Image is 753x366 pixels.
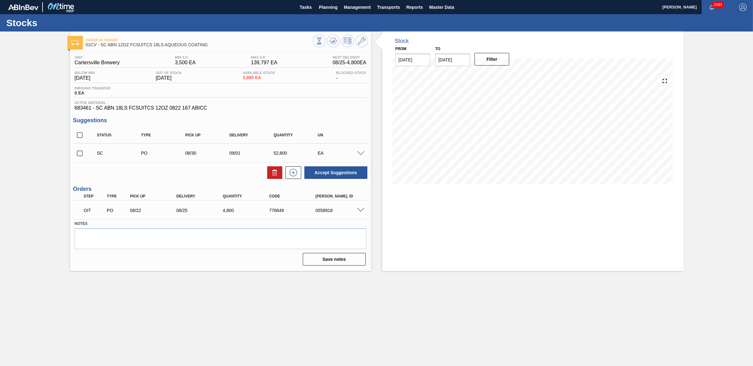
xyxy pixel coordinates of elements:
span: Tasks [299,3,313,11]
span: 2,880 EA [243,75,275,80]
div: 4,800 [221,208,274,213]
span: Next Delivery [333,55,366,59]
div: Purchase order [140,151,190,156]
button: Update Chart [327,35,340,47]
div: - [335,71,368,81]
h1: Stocks [6,19,118,26]
img: Logout [739,3,747,11]
div: [PERSON_NAME]. ID [314,194,366,198]
button: Notifications [702,3,722,12]
span: Planning [319,3,337,11]
span: Out Of Stock [156,71,182,75]
div: Accept Suggestions [301,166,368,180]
span: Cartersville Brewery [75,60,120,66]
label: From [395,47,406,51]
div: Stock [395,38,409,44]
span: MAX S.P. [251,55,278,59]
span: 2593 [712,1,723,8]
span: Available Stock [243,71,275,75]
h3: Orders [73,186,368,192]
div: Suggestion Created [95,151,146,156]
button: Save notes [303,253,366,266]
div: 08/22/2025 [129,208,181,213]
div: Quantity [272,133,322,137]
div: Step [82,194,107,198]
div: UN [316,133,366,137]
div: Pick up [129,194,181,198]
span: 0 EA [75,91,111,95]
input: mm/dd/yyyy [395,54,430,66]
span: 08/25 - 4,800 EA [333,60,366,66]
button: Accept Suggestions [304,166,367,179]
span: Management [344,3,371,11]
h3: Suggestions [73,117,368,124]
div: Delivery [175,194,227,198]
div: Delivery [228,133,278,137]
div: Order in transit [82,203,107,217]
div: Quantity [221,194,274,198]
button: Filter [474,53,509,66]
span: [DATE] [156,75,182,81]
span: Inbound Transfer [75,86,111,90]
img: Ícone [71,40,79,45]
div: Delete Suggestions [264,166,282,179]
input: mm/dd/yyyy [435,54,470,66]
span: Below Min [75,71,95,75]
img: TNhmsLtSVTkK8tSr43FrP2fwEKptu5GPRR3wAAAABJRU5ErkJggg== [8,4,38,10]
span: Active Material [75,101,366,105]
div: Type [140,133,190,137]
div: EA [316,151,366,156]
div: Status [95,133,146,137]
label: Notes [75,219,366,228]
button: Stocks Overview [313,35,325,47]
p: OIT [84,208,106,213]
span: 683461 - SC ABN 18LS FCSUITCS 12OZ 0822 167 ABICC [75,105,366,111]
span: 01CV - SC ABN 12OZ FCSUITCS 18LS AQUEOUS COATING [86,43,313,47]
span: Master Data [429,3,454,11]
span: Order in transit [86,38,313,42]
span: 3,500 EA [175,60,196,66]
span: Blocked Stock [336,71,366,75]
div: 52,800 [272,151,322,156]
div: 0558918 [314,208,366,213]
button: Schedule Inventory [341,35,354,47]
span: Unit [75,55,120,59]
div: Purchase order [105,208,130,213]
div: New suggestion [282,166,301,179]
div: 08/30/2025 [184,151,234,156]
div: Code [267,194,320,198]
button: Go to Master Data / General [355,35,368,47]
span: 139,797 EA [251,60,278,66]
span: Reports [406,3,423,11]
div: 09/01/2025 [228,151,278,156]
label: to [435,47,440,51]
div: Pick up [184,133,234,137]
div: 776649 [267,208,320,213]
span: [DATE] [75,75,95,81]
div: 08/25/2025 [175,208,227,213]
span: MIN S.P. [175,55,196,59]
div: Type [105,194,130,198]
span: Transports [377,3,400,11]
